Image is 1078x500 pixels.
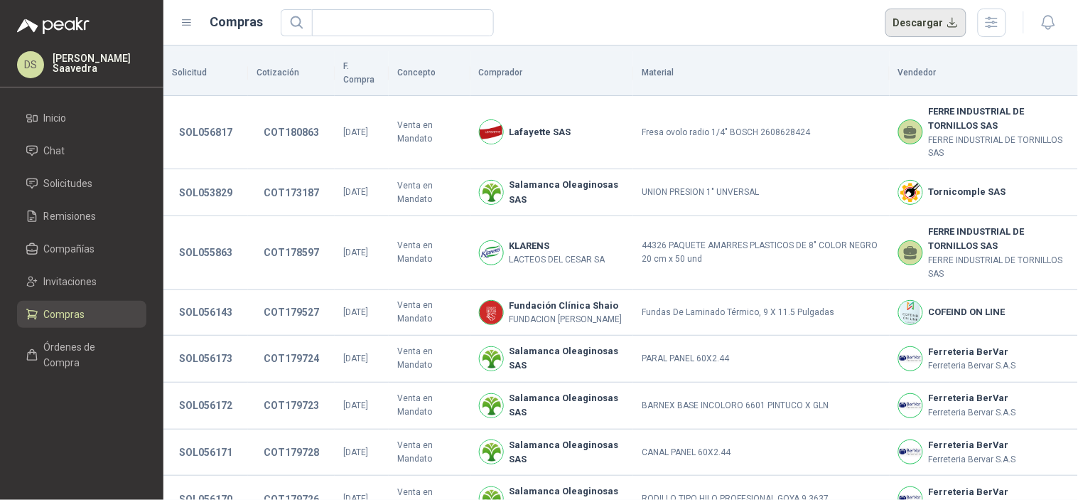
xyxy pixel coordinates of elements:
[389,216,470,290] td: Venta en Mandato
[389,169,470,216] td: Venta en Mandato
[17,268,146,295] a: Invitaciones
[343,307,368,317] span: [DATE]
[17,334,146,376] a: Órdenes de Compra
[44,176,93,191] span: Solicitudes
[929,406,1016,420] p: Ferreteria Bervar S.A.S
[633,51,889,96] th: Material
[44,241,95,257] span: Compañías
[480,120,503,144] img: Company Logo
[389,383,470,430] td: Venta en Mandato
[343,248,368,257] span: [DATE]
[929,438,1016,452] b: Ferreteria BerVar
[929,305,1006,319] b: COFEIND ON LINE
[480,347,503,371] img: Company Logo
[389,290,470,336] td: Venta en Mandato
[929,185,1006,199] b: Tornicomple SAS
[343,127,368,137] span: [DATE]
[510,299,622,313] b: Fundación Clínica Shaio
[389,430,470,477] td: Venta en Mandato
[257,240,326,265] button: COT178597
[633,290,889,336] td: Fundas De Laminado Térmico, 9 X 11.5 Pulgadas
[899,394,922,417] img: Company Logo
[929,134,1069,161] p: FERRE INDUSTRIAL DE TORNILLOS SAS
[929,345,1016,359] b: Ferreteria BerVar
[44,143,65,159] span: Chat
[257,346,326,371] button: COT179724
[510,391,625,420] b: Salamanca Oleaginosas SAS
[335,51,389,96] th: F. Compra
[257,440,326,465] button: COT179728
[480,440,503,464] img: Company Logo
[172,346,239,371] button: SOL056173
[257,180,326,206] button: COT173187
[633,96,889,170] td: Fresa ovolo radio 1/4" BOSCH 2608628424
[257,119,326,145] button: COT180863
[44,274,97,289] span: Invitaciones
[885,9,967,37] button: Descargar
[257,299,326,325] button: COT179527
[17,235,146,262] a: Compañías
[210,12,264,32] h1: Compras
[17,17,90,34] img: Logo peakr
[172,180,239,206] button: SOL053829
[510,239,605,253] b: KLARENS
[343,447,368,457] span: [DATE]
[510,253,605,267] p: LACTEOS DEL CESAR SA
[899,301,922,324] img: Company Logo
[17,170,146,197] a: Solicitudes
[480,394,503,417] img: Company Logo
[633,383,889,430] td: BARNEX BASE INCOLORO 6601 PINTUCO X GLN
[44,307,85,322] span: Compras
[510,125,571,139] b: Lafayette SAS
[172,440,239,465] button: SOL056171
[343,353,368,363] span: [DATE]
[510,344,625,373] b: Salamanca Oleaginosas SAS
[389,96,470,170] td: Venta en Mandato
[510,178,625,207] b: Salamanca Oleaginosas SAS
[929,453,1016,467] p: Ferreteria Bervar S.A.S
[633,216,889,290] td: 44326 PAQUETE AMARRES PLASTICOS DE 8" COLOR NEGRO 20 cm x 50 und
[899,440,922,464] img: Company Logo
[343,400,368,410] span: [DATE]
[633,430,889,477] td: CANAL PANEL 60X2.44
[480,241,503,265] img: Company Logo
[510,438,625,467] b: Salamanca Oleaginosas SAS
[17,51,44,78] div: DS
[172,393,239,418] button: SOL056172
[929,359,1016,373] p: Ferreteria Bervar S.A.S
[929,254,1069,281] p: FERRE INDUSTRIAL DE TORNILLOS SAS
[248,51,335,96] th: Cotización
[899,181,922,204] img: Company Logo
[929,391,1016,405] b: Ferreteria BerVar
[343,187,368,197] span: [DATE]
[44,110,67,126] span: Inicio
[17,105,146,132] a: Inicio
[172,240,239,265] button: SOL055863
[257,393,326,418] button: COT179723
[17,137,146,164] a: Chat
[510,313,622,326] p: FUNDACION [PERSON_NAME]
[389,51,470,96] th: Concepto
[633,336,889,383] td: PARAL PANEL 60X2.44
[163,51,248,96] th: Solicitud
[633,169,889,216] td: UNION PRESION 1" UNVERSAL
[17,203,146,230] a: Remisiones
[929,105,1069,134] b: FERRE INDUSTRIAL DE TORNILLOS SAS
[44,208,97,224] span: Remisiones
[53,53,146,73] p: [PERSON_NAME] Saavedra
[17,301,146,328] a: Compras
[172,119,239,145] button: SOL056817
[929,225,1069,254] b: FERRE INDUSTRIAL DE TORNILLOS SAS
[44,339,133,371] span: Órdenes de Compra
[929,485,1016,499] b: Ferreteria BerVar
[389,336,470,383] td: Venta en Mandato
[480,181,503,204] img: Company Logo
[470,51,634,96] th: Comprador
[480,301,503,324] img: Company Logo
[890,51,1078,96] th: Vendedor
[172,299,239,325] button: SOL056143
[899,347,922,371] img: Company Logo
